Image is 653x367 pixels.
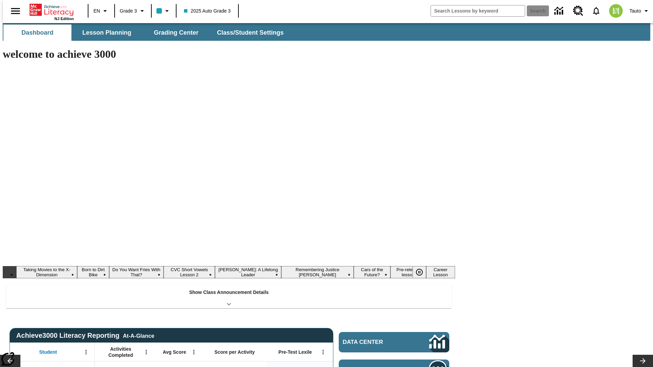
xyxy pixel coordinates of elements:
button: Pause [413,266,426,278]
button: Slide 1 Taking Movies to the X-Dimension [16,266,77,278]
span: Data Center [343,339,406,346]
a: Resource Center, Will open in new tab [569,2,587,20]
button: Slide 8 Pre-release lesson [390,266,426,278]
button: Grading Center [142,24,210,41]
span: Student [39,349,57,355]
div: Show Class Announcement Details [6,285,452,308]
button: Dashboard [3,24,71,41]
h1: welcome to achieve 3000 [3,48,455,60]
button: Slide 5 Dianne Feinstein: A Lifelong Leader [215,266,281,278]
button: Profile/Settings [627,5,653,17]
span: NJ Edition [54,17,74,21]
a: Home [30,3,74,17]
span: EN [94,7,100,15]
span: Avg Score [163,349,186,355]
button: Slide 3 Do You Want Fries With That? [109,266,164,278]
span: Activities Completed [98,346,143,358]
button: Open Menu [189,347,199,357]
p: Show Class Announcement Details [189,289,269,296]
button: Class color is light blue. Change class color [154,5,174,17]
div: SubNavbar [3,24,290,41]
span: Pre-Test Lexile [279,349,312,355]
button: Select a new avatar [605,2,627,20]
span: Score per Activity [215,349,255,355]
button: Open Menu [318,347,328,357]
div: At-A-Glance [123,332,154,339]
a: Notifications [587,2,605,20]
button: Open Menu [141,347,151,357]
button: Slide 4 CVC Short Vowels Lesson 2 [164,266,215,278]
div: SubNavbar [3,23,650,41]
button: Lesson Planning [73,24,141,41]
div: Home [30,2,74,21]
button: Class/Student Settings [212,24,289,41]
button: Language: EN, Select a language [90,5,112,17]
button: Grade: Grade 3, Select a grade [117,5,149,17]
button: Slide 9 Career Lesson [426,266,455,278]
span: Grade 3 [120,7,137,15]
button: Open side menu [5,1,26,21]
a: Data Center [339,332,449,352]
a: Data Center [550,2,569,20]
input: search field [431,5,525,16]
span: Tauto [630,7,641,15]
button: Slide 2 Born to Dirt Bike [77,266,109,278]
div: Pause [413,266,433,278]
img: avatar image [609,4,623,18]
span: Achieve3000 Literacy Reporting [16,332,154,339]
button: Lesson carousel, Next [633,355,653,367]
span: 2025 Auto Grade 3 [184,7,231,15]
button: Open Menu [81,347,91,357]
button: Slide 7 Cars of the Future? [354,266,390,278]
button: Slide 6 Remembering Justice O'Connor [281,266,354,278]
